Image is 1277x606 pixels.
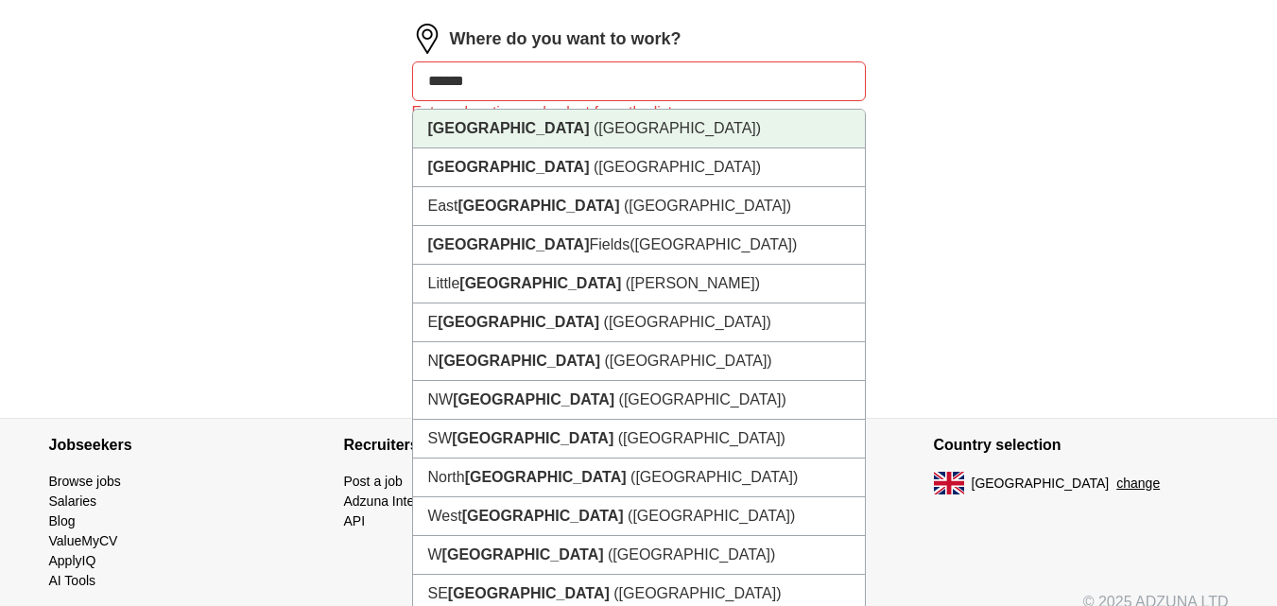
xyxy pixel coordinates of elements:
[934,472,964,494] img: UK flag
[442,546,604,563] strong: [GEOGRAPHIC_DATA]
[462,508,624,524] strong: [GEOGRAPHIC_DATA]
[413,187,865,226] li: East
[630,236,797,252] span: ([GEOGRAPHIC_DATA])
[49,533,118,548] a: ValueMyCV
[628,508,795,524] span: ([GEOGRAPHIC_DATA])
[49,513,76,528] a: Blog
[450,26,682,52] label: Where do you want to work?
[594,120,761,136] span: ([GEOGRAPHIC_DATA])
[439,353,600,369] strong: [GEOGRAPHIC_DATA]
[608,546,775,563] span: ([GEOGRAPHIC_DATA])
[438,314,599,330] strong: [GEOGRAPHIC_DATA]
[49,474,121,489] a: Browse jobs
[49,553,96,568] a: ApplyIQ
[412,24,442,54] img: location.png
[413,342,865,381] li: N
[413,459,865,497] li: North
[344,513,366,528] a: API
[344,493,459,509] a: Adzuna Intelligence
[972,474,1110,493] span: [GEOGRAPHIC_DATA]
[459,275,621,291] strong: [GEOGRAPHIC_DATA]
[428,236,590,252] strong: [GEOGRAPHIC_DATA]
[604,314,771,330] span: ([GEOGRAPHIC_DATA])
[413,381,865,420] li: NW
[934,419,1229,472] h4: Country selection
[453,391,614,407] strong: [GEOGRAPHIC_DATA]
[613,585,781,601] span: ([GEOGRAPHIC_DATA])
[413,497,865,536] li: West
[619,391,786,407] span: ([GEOGRAPHIC_DATA])
[428,159,590,175] strong: [GEOGRAPHIC_DATA]
[413,265,865,303] li: Little
[49,493,97,509] a: Salaries
[344,474,403,489] a: Post a job
[413,536,865,575] li: W
[465,469,627,485] strong: [GEOGRAPHIC_DATA]
[413,226,865,265] li: Fields
[428,120,590,136] strong: [GEOGRAPHIC_DATA]
[458,198,620,214] strong: [GEOGRAPHIC_DATA]
[594,159,761,175] span: ([GEOGRAPHIC_DATA])
[413,420,865,459] li: SW
[630,469,798,485] span: ([GEOGRAPHIC_DATA])
[452,430,613,446] strong: [GEOGRAPHIC_DATA]
[413,303,865,342] li: E
[1116,474,1160,493] button: change
[618,430,785,446] span: ([GEOGRAPHIC_DATA])
[624,198,791,214] span: ([GEOGRAPHIC_DATA])
[49,573,96,588] a: AI Tools
[412,101,866,124] div: Enter a location and select from the list
[448,585,610,601] strong: [GEOGRAPHIC_DATA]
[626,275,760,291] span: ([PERSON_NAME])
[604,353,771,369] span: ([GEOGRAPHIC_DATA])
